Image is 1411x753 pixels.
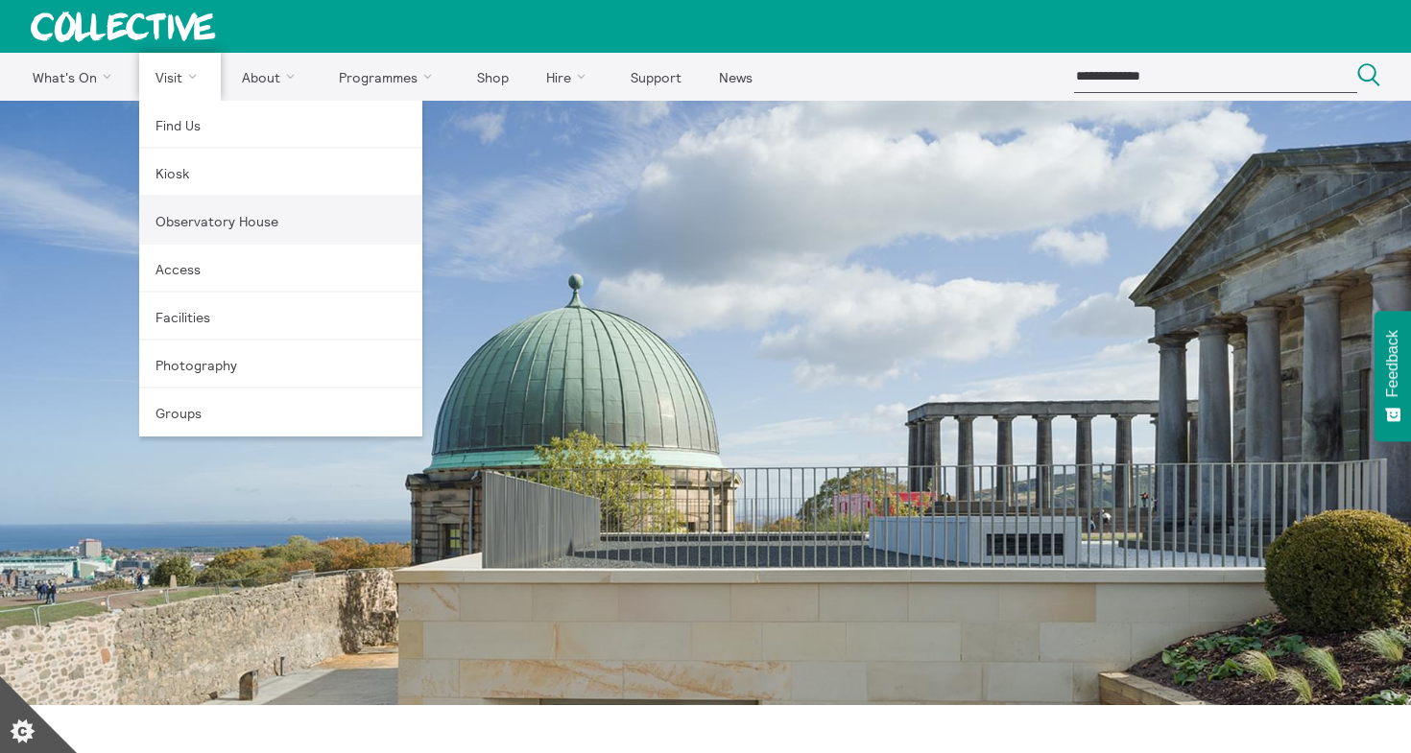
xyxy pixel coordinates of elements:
[139,341,422,388] a: Photography
[323,53,457,101] a: Programmes
[530,53,610,101] a: Hire
[139,149,422,197] a: Kiosk
[460,53,525,101] a: Shop
[139,101,422,149] a: Find Us
[139,53,222,101] a: Visit
[139,388,422,436] a: Groups
[1375,311,1411,441] button: Feedback - Show survey
[139,293,422,341] a: Facilities
[139,197,422,245] a: Observatory House
[702,53,769,101] a: News
[225,53,319,101] a: About
[15,53,135,101] a: What's On
[1384,330,1401,397] span: Feedback
[613,53,698,101] a: Support
[139,245,422,293] a: Access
